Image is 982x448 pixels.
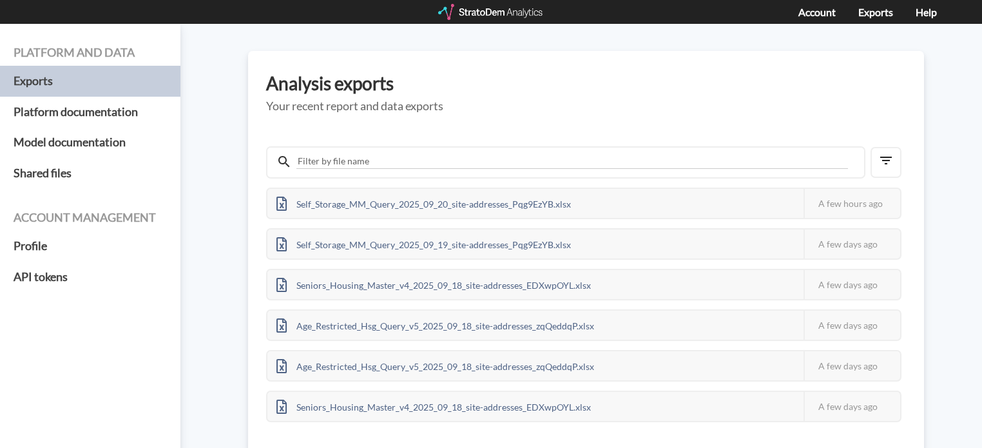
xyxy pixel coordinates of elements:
[916,6,937,18] a: Help
[267,318,603,329] a: Age_Restricted_Hsg_Query_v5_2025_09_18_site-addresses_zqQeddqP.xlsx
[14,211,167,224] h4: Account management
[14,66,167,97] a: Exports
[267,400,600,411] a: Seniors_Housing_Master_v4_2025_09_18_site-addresses_EDXwpOYL.xlsx
[267,270,600,299] div: Seniors_Housing_Master_v4_2025_09_18_site-addresses_EDXwpOYL.xlsx
[804,392,900,421] div: A few days ago
[804,351,900,380] div: A few days ago
[14,158,167,189] a: Shared files
[798,6,836,18] a: Account
[267,311,603,340] div: Age_Restricted_Hsg_Query_v5_2025_09_18_site-addresses_zqQeddqP.xlsx
[14,97,167,128] a: Platform documentation
[804,189,900,218] div: A few hours ago
[296,154,848,169] input: Filter by file name
[14,231,167,262] a: Profile
[804,311,900,340] div: A few days ago
[267,189,580,218] div: Self_Storage_MM_Query_2025_09_20_site-addresses_Pqg9EzYB.xlsx
[14,46,167,59] h4: Platform and data
[804,229,900,258] div: A few days ago
[14,262,167,293] a: API tokens
[858,6,893,18] a: Exports
[266,73,906,93] h3: Analysis exports
[267,278,600,289] a: Seniors_Housing_Master_v4_2025_09_18_site-addresses_EDXwpOYL.xlsx
[267,392,600,421] div: Seniors_Housing_Master_v4_2025_09_18_site-addresses_EDXwpOYL.xlsx
[267,229,580,258] div: Self_Storage_MM_Query_2025_09_19_site-addresses_Pqg9EzYB.xlsx
[267,237,580,248] a: Self_Storage_MM_Query_2025_09_19_site-addresses_Pqg9EzYB.xlsx
[804,270,900,299] div: A few days ago
[266,100,906,113] h5: Your recent report and data exports
[14,127,167,158] a: Model documentation
[267,197,580,208] a: Self_Storage_MM_Query_2025_09_20_site-addresses_Pqg9EzYB.xlsx
[267,351,603,380] div: Age_Restricted_Hsg_Query_v5_2025_09_18_site-addresses_zqQeddqP.xlsx
[267,359,603,370] a: Age_Restricted_Hsg_Query_v5_2025_09_18_site-addresses_zqQeddqP.xlsx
